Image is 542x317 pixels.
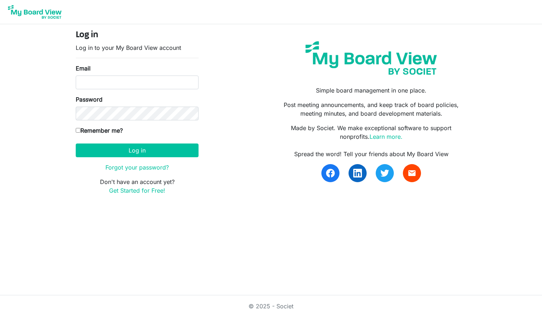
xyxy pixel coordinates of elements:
[380,169,389,177] img: twitter.svg
[403,164,421,182] a: email
[276,86,466,95] p: Simple board management in one place.
[300,36,442,80] img: my-board-view-societ.svg
[249,303,293,310] a: © 2025 - Societ
[353,169,362,177] img: linkedin.svg
[76,43,199,52] p: Log in to your My Board View account
[109,187,165,194] a: Get Started for Free!
[76,30,199,40] h4: Log in
[76,128,80,133] input: Remember me?
[276,124,466,141] p: Made by Societ. We make exceptional software to support nonprofits.
[76,64,91,73] label: Email
[76,177,199,195] p: Don't have an account yet?
[326,169,335,177] img: facebook.svg
[76,95,103,104] label: Password
[276,150,466,158] div: Spread the word! Tell your friends about My Board View
[276,100,466,118] p: Post meeting announcements, and keep track of board policies, meeting minutes, and board developm...
[6,3,64,21] img: My Board View Logo
[370,133,403,140] a: Learn more.
[105,164,169,171] a: Forgot your password?
[408,169,416,177] span: email
[76,143,199,157] button: Log in
[76,126,123,135] label: Remember me?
